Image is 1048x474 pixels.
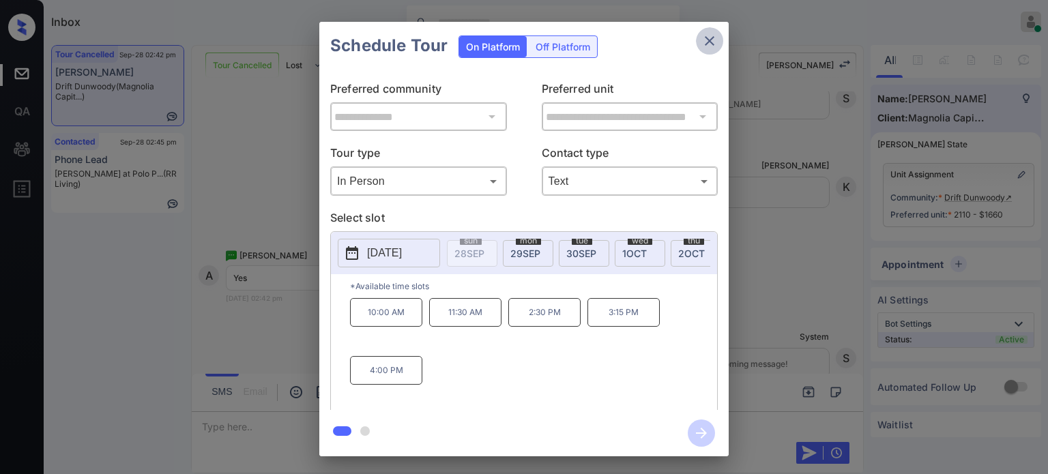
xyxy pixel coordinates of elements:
[510,248,540,259] span: 29 SEP
[545,170,715,192] div: Text
[566,248,596,259] span: 30 SEP
[559,240,609,267] div: date-select
[508,298,581,327] p: 2:30 PM
[338,239,440,267] button: [DATE]
[684,237,704,245] span: thu
[542,145,718,166] p: Contact type
[529,36,597,57] div: Off Platform
[622,248,647,259] span: 1 OCT
[696,27,723,55] button: close
[680,415,723,451] button: btn-next
[572,237,592,245] span: tue
[678,248,705,259] span: 2 OCT
[350,298,422,327] p: 10:00 AM
[334,170,504,192] div: In Person
[367,245,402,261] p: [DATE]
[330,145,507,166] p: Tour type
[350,356,422,385] p: 4:00 PM
[429,298,501,327] p: 11:30 AM
[319,22,458,70] h2: Schedule Tour
[350,274,717,298] p: *Available time slots
[671,240,721,267] div: date-select
[615,240,665,267] div: date-select
[503,240,553,267] div: date-select
[542,80,718,102] p: Preferred unit
[587,298,660,327] p: 3:15 PM
[330,209,718,231] p: Select slot
[459,36,527,57] div: On Platform
[330,80,507,102] p: Preferred community
[628,237,652,245] span: wed
[516,237,541,245] span: mon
